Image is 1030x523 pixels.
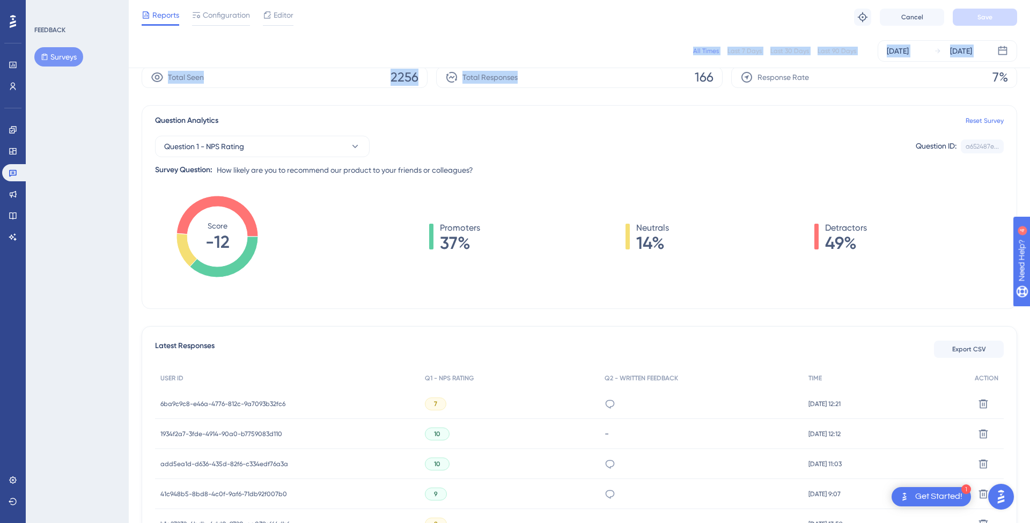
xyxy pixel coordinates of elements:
span: 7% [992,69,1008,86]
tspan: Score [208,222,227,230]
div: 4 [75,5,78,14]
span: 1934f2a7-3fde-4914-90a0-b7759083d110 [160,430,282,438]
span: Latest Responses [155,340,215,359]
span: How likely are you to recommend our product to your friends or colleagues? [217,164,473,176]
button: Cancel [880,9,944,26]
span: Promoters [440,222,480,234]
span: 166 [695,69,713,86]
img: launcher-image-alternative-text [898,490,911,503]
div: [DATE] [950,45,972,57]
div: 1 [961,484,971,494]
tspan: -12 [205,232,230,252]
span: Question 1 - NPS Rating [164,140,244,153]
span: USER ID [160,374,183,382]
span: Neutrals [636,222,669,234]
span: Question Analytics [155,114,218,127]
span: Response Rate [757,71,809,84]
a: Reset Survey [966,116,1004,125]
button: Surveys [34,47,83,67]
span: 14% [636,234,669,252]
div: Question ID: [916,139,957,153]
div: FEEDBACK [34,26,65,34]
div: Last 90 Days [818,47,856,55]
span: Total Seen [168,71,204,84]
iframe: UserGuiding AI Assistant Launcher [985,481,1017,513]
span: Configuration [203,9,250,21]
div: a652487e... [966,142,999,151]
span: 41c948b5-8bd8-4c0f-9af6-71db92f007b0 [160,490,287,498]
span: add5ea1d-d636-435d-82f6-c334edf76a3a [160,460,288,468]
div: - [605,429,798,439]
span: Total Responses [462,71,518,84]
div: [DATE] [887,45,909,57]
span: 9 [434,490,438,498]
span: [DATE] 12:12 [808,430,841,438]
span: 10 [434,430,440,438]
span: 7 [434,400,437,408]
span: 49% [825,234,867,252]
span: 10 [434,460,440,468]
div: Open Get Started! checklist, remaining modules: 1 [892,487,971,506]
div: All Times [693,47,719,55]
span: ACTION [975,374,998,382]
button: Save [953,9,1017,26]
span: Export CSV [952,345,986,353]
span: Q1 - NPS RATING [425,374,474,382]
div: Last 7 Days [727,47,762,55]
span: Editor [274,9,293,21]
span: [DATE] 11:03 [808,460,842,468]
div: Last 30 Days [770,47,809,55]
span: 6ba9c9c8-e46a-4776-812c-9a7093b32fc6 [160,400,285,408]
button: Export CSV [934,341,1004,358]
span: [DATE] 12:21 [808,400,841,408]
span: [DATE] 9:07 [808,490,841,498]
span: Need Help? [25,3,67,16]
div: Get Started! [915,491,962,503]
span: TIME [808,374,822,382]
span: Q2 - WRITTEN FEEDBACK [605,374,678,382]
span: Reports [152,9,179,21]
span: Detractors [825,222,867,234]
span: Cancel [901,13,923,21]
span: 2256 [391,69,418,86]
span: Save [977,13,992,21]
button: Question 1 - NPS Rating [155,136,370,157]
div: Survey Question: [155,164,212,176]
span: 37% [440,234,480,252]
